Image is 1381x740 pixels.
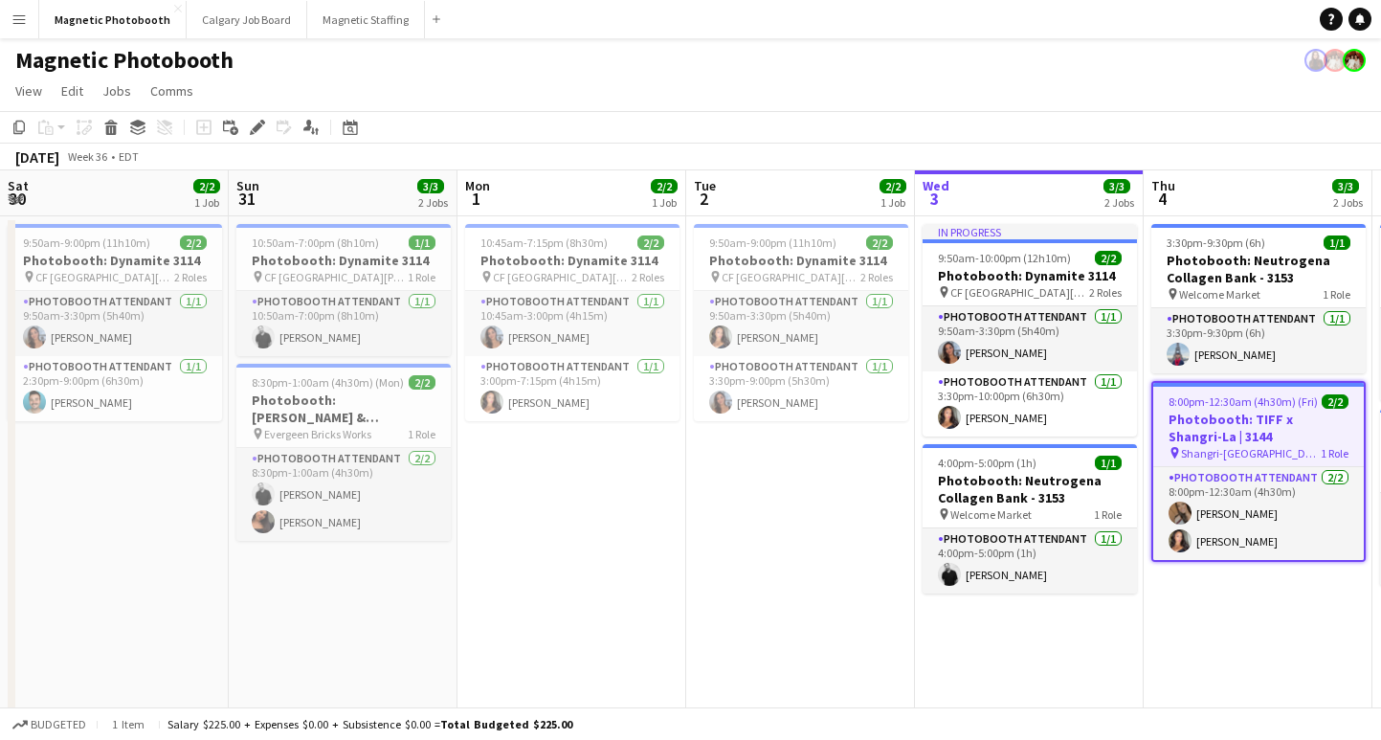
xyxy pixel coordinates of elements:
[923,224,1137,437] div: In progress9:50am-10:00pm (12h10m)2/2Photobooth: Dynamite 3114 CF [GEOGRAPHIC_DATA][PERSON_NAME]2...
[1151,252,1366,286] h3: Photobooth: Neutrogena Collagen Bank - 3153
[1151,381,1366,562] app-job-card: 8:00pm-12:30am (4h30m) (Fri)2/2Photobooth: TIFF x Shangri-La | 3144 Shangri-[GEOGRAPHIC_DATA]1 Ro...
[1089,285,1122,300] span: 2 Roles
[1104,195,1134,210] div: 2 Jobs
[465,252,679,269] h3: Photobooth: Dynamite 3114
[1153,411,1364,445] h3: Photobooth: TIFF x Shangri-La | 3144
[187,1,307,38] button: Calgary Job Board
[174,270,207,284] span: 2 Roles
[236,177,259,194] span: Sun
[35,270,174,284] span: CF [GEOGRAPHIC_DATA][PERSON_NAME]
[15,147,59,167] div: [DATE]
[1181,446,1321,460] span: Shangri-[GEOGRAPHIC_DATA]
[236,392,451,426] h3: Photobooth: [PERSON_NAME] & [PERSON_NAME]'s Wedding 2881
[236,291,451,356] app-card-role: Photobooth Attendant1/110:50am-7:00pm (8h10m)[PERSON_NAME]
[462,188,490,210] span: 1
[8,252,222,269] h3: Photobooth: Dynamite 3114
[694,356,908,421] app-card-role: Photobooth Attendant1/13:30pm-9:00pm (5h30m)[PERSON_NAME]
[950,285,1089,300] span: CF [GEOGRAPHIC_DATA][PERSON_NAME]
[63,149,111,164] span: Week 36
[23,235,150,250] span: 9:50am-9:00pm (11h10m)
[236,224,451,356] app-job-card: 10:50am-7:00pm (8h10m)1/1Photobooth: Dynamite 3114 CF [GEOGRAPHIC_DATA][PERSON_NAME]1 RolePhotobo...
[1343,49,1366,72] app-user-avatar: Kara & Monika
[1103,179,1130,193] span: 3/3
[252,235,379,250] span: 10:50am-7:00pm (8h10m)
[39,1,187,38] button: Magnetic Photobooth
[880,195,905,210] div: 1 Job
[167,717,572,731] div: Salary $225.00 + Expenses $0.00 + Subsistence $0.00 =
[923,177,949,194] span: Wed
[465,356,679,421] app-card-role: Photobooth Attendant1/13:00pm-7:15pm (4h15m)[PERSON_NAME]
[1095,456,1122,470] span: 1/1
[920,188,949,210] span: 3
[1153,467,1364,560] app-card-role: Photobooth Attendant2/28:00pm-12:30am (4h30m)[PERSON_NAME][PERSON_NAME]
[8,356,222,421] app-card-role: Photobooth Attendant1/12:30pm-9:00pm (6h30m)[PERSON_NAME]
[480,235,608,250] span: 10:45am-7:15pm (8h30m)
[694,177,716,194] span: Tue
[15,82,42,100] span: View
[694,224,908,421] div: 9:50am-9:00pm (11h10m)2/2Photobooth: Dynamite 3114 CF [GEOGRAPHIC_DATA][PERSON_NAME]2 RolesPhotob...
[236,252,451,269] h3: Photobooth: Dynamite 3114
[180,235,207,250] span: 2/2
[923,267,1137,284] h3: Photobooth: Dynamite 3114
[923,528,1137,594] app-card-role: Photobooth Attendant1/14:00pm-5:00pm (1h)[PERSON_NAME]
[1323,287,1350,302] span: 1 Role
[923,371,1137,437] app-card-role: Photobooth Attendant1/13:30pm-10:00pm (6h30m)[PERSON_NAME]
[31,718,86,731] span: Budgeted
[8,78,50,103] a: View
[408,427,435,441] span: 1 Role
[307,1,425,38] button: Magnetic Staffing
[923,472,1137,506] h3: Photobooth: Neutrogena Collagen Bank - 3153
[465,224,679,421] app-job-card: 10:45am-7:15pm (8h30m)2/2Photobooth: Dynamite 3114 CF [GEOGRAPHIC_DATA][PERSON_NAME]2 RolesPhotob...
[409,235,435,250] span: 1/1
[1167,235,1265,250] span: 3:30pm-9:30pm (6h)
[1169,394,1318,409] span: 8:00pm-12:30am (4h30m) (Fri)
[1151,177,1175,194] span: Thu
[236,364,451,541] app-job-card: 8:30pm-1:00am (4h30m) (Mon)2/2Photobooth: [PERSON_NAME] & [PERSON_NAME]'s Wedding 2881 Evergeen B...
[252,375,404,390] span: 8:30pm-1:00am (4h30m) (Mon)
[440,717,572,731] span: Total Budgeted $225.00
[880,179,906,193] span: 2/2
[1324,49,1347,72] app-user-avatar: Kara & Monika
[61,82,83,100] span: Edit
[8,224,222,421] app-job-card: 9:50am-9:00pm (11h10m)2/2Photobooth: Dynamite 3114 CF [GEOGRAPHIC_DATA][PERSON_NAME]2 RolesPhotob...
[637,235,664,250] span: 2/2
[193,179,220,193] span: 2/2
[105,717,151,731] span: 1 item
[15,46,234,75] h1: Magnetic Photobooth
[923,224,1137,239] div: In progress
[236,448,451,541] app-card-role: Photobooth Attendant2/28:30pm-1:00am (4h30m)[PERSON_NAME][PERSON_NAME]
[1304,49,1327,72] app-user-avatar: Maria Lopes
[694,252,908,269] h3: Photobooth: Dynamite 3114
[1179,287,1260,302] span: Welcome Market
[54,78,91,103] a: Edit
[923,444,1137,594] app-job-card: 4:00pm-5:00pm (1h)1/1Photobooth: Neutrogena Collagen Bank - 3153 Welcome Market1 RolePhotobooth A...
[938,456,1036,470] span: 4:00pm-5:00pm (1h)
[1151,308,1366,373] app-card-role: Photobooth Attendant1/13:30pm-9:30pm (6h)[PERSON_NAME]
[418,195,448,210] div: 2 Jobs
[1094,507,1122,522] span: 1 Role
[150,82,193,100] span: Comms
[10,714,89,735] button: Budgeted
[1151,224,1366,373] app-job-card: 3:30pm-9:30pm (6h)1/1Photobooth: Neutrogena Collagen Bank - 3153 Welcome Market1 RolePhotobooth A...
[1148,188,1175,210] span: 4
[264,427,371,441] span: Evergeen Bricks Works
[866,235,893,250] span: 2/2
[8,177,29,194] span: Sat
[234,188,259,210] span: 31
[119,149,139,164] div: EDT
[1324,235,1350,250] span: 1/1
[709,235,836,250] span: 9:50am-9:00pm (11h10m)
[722,270,860,284] span: CF [GEOGRAPHIC_DATA][PERSON_NAME]
[102,82,131,100] span: Jobs
[493,270,632,284] span: CF [GEOGRAPHIC_DATA][PERSON_NAME]
[860,270,893,284] span: 2 Roles
[652,195,677,210] div: 1 Job
[5,188,29,210] span: 30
